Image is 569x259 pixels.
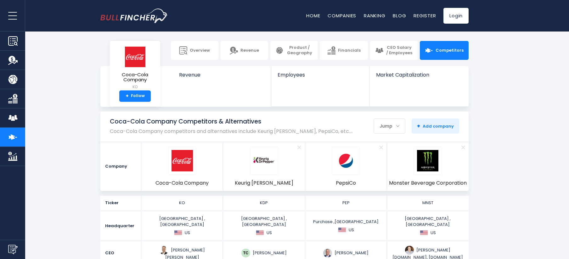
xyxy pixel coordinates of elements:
[349,227,354,233] span: US
[155,147,209,187] a: KO logo Coca-Cola Company
[420,41,469,60] a: Competitors
[405,246,414,255] img: hilton-hiller-schlosberg.jpg
[235,180,293,187] span: Keurig [PERSON_NAME]
[376,142,387,153] a: Remove
[110,118,353,126] h1: Coca-Cola Company Competitors & Alternatives
[119,90,151,102] a: +Follow
[307,200,385,206] div: PEP
[271,66,369,89] a: Employees
[171,41,218,60] a: Overview
[100,211,141,240] div: Headquarter
[270,41,318,60] a: Product / Geography
[328,12,356,19] a: Companies
[225,200,303,206] div: KDP
[115,84,155,90] small: KO
[240,48,259,53] span: Revenue
[190,48,210,53] span: Overview
[417,150,438,171] img: MNST logo
[389,180,467,187] span: Monster Beverage Corporation
[393,12,406,19] a: Blog
[115,72,155,83] span: Coca-Cola Company
[143,216,221,236] div: [GEOGRAPHIC_DATA] ,[GEOGRAPHIC_DATA]
[155,180,209,187] span: Coca-Cola Company
[370,66,468,89] a: Market Capitalization
[332,147,360,187] a: PEP logo PepsiCo
[320,41,368,60] a: Financials
[100,9,168,23] img: bullfincher logo
[306,12,320,19] a: Home
[126,93,129,99] strong: +
[143,200,221,206] div: KO
[389,147,467,187] a: MNST logo Monster Beverage Corporation
[225,216,303,236] div: [GEOGRAPHIC_DATA] ,[GEOGRAPHIC_DATA]
[431,230,436,236] span: US
[294,142,305,153] a: Remove
[417,122,420,129] strong: +
[160,246,168,255] img: james-quincey.jpg
[100,9,168,23] a: Go to homepage
[436,48,464,53] span: Competitors
[370,41,418,60] a: CEO Salary / Employees
[307,219,385,233] div: Purchase ,[GEOGRAPHIC_DATA]
[443,8,469,24] a: Login
[267,230,272,236] span: US
[100,142,141,191] div: Company
[417,123,454,129] span: Add company
[221,41,268,60] a: Revenue
[389,200,467,206] div: MNST
[364,12,385,19] a: Ranking
[235,147,293,187] a: KDP logo Keurig [PERSON_NAME]
[389,216,467,236] div: [GEOGRAPHIC_DATA] ,[GEOGRAPHIC_DATA]
[100,196,141,210] div: Ticker
[338,48,361,53] span: Financials
[323,249,332,257] img: ramon-laguarta.jpg
[335,150,357,171] img: PEP logo
[173,66,271,89] a: Revenue
[225,249,303,257] div: [PERSON_NAME]
[336,180,356,187] span: PepsiCo
[376,72,462,78] span: Market Capitalization
[374,119,405,133] div: Jump
[286,45,313,56] span: Product / Geography
[253,150,275,171] img: KDP logo
[414,12,436,19] a: Register
[185,230,190,236] span: US
[115,46,155,90] a: Coca-Cola Company KO
[386,45,413,56] span: CEO Salary / Employees
[110,128,353,134] p: Coca-Cola Company competitors and alternatives include Keurig [PERSON_NAME], PepsiCo, etc.…
[412,118,459,134] button: +Add company
[179,72,265,78] span: Revenue
[458,142,469,153] a: Remove
[307,249,385,257] div: [PERSON_NAME]
[278,72,363,78] span: Employees
[172,150,193,171] img: KO logo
